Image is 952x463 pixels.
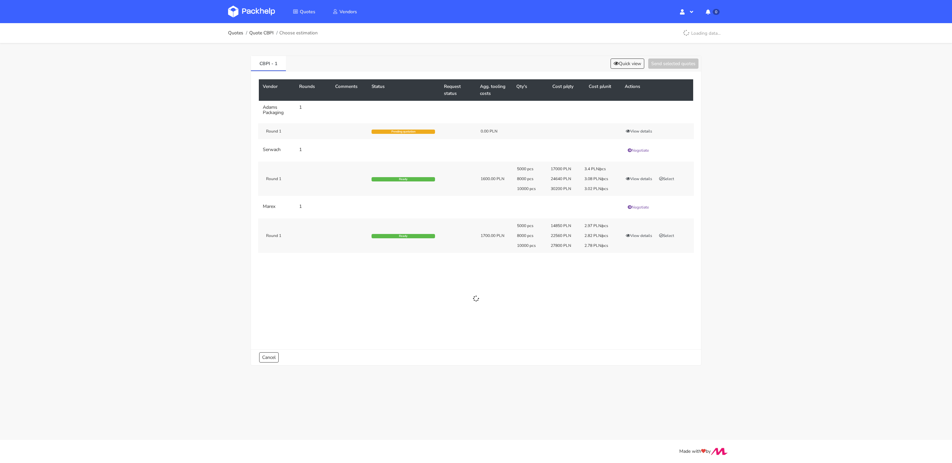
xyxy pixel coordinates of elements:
[700,6,724,18] button: 0
[611,58,644,69] button: Quick view
[259,79,295,101] th: Vendor
[258,176,331,181] div: Round 1
[580,223,614,228] div: 2.97 PLN/pcs
[258,129,331,134] div: Round 1
[585,79,621,101] th: Cost p/unit
[623,128,655,135] button: View details
[440,79,476,101] th: Request status
[228,26,318,40] nav: breadcrumb
[259,352,279,363] a: Cancel
[546,176,580,181] div: 24640 PLN
[546,223,580,228] div: 14850 PLN
[656,232,677,239] button: Select
[648,58,698,69] button: Send selected quotes
[249,30,274,36] a: Quote CBPI
[259,200,295,214] td: Marex
[251,56,286,70] a: CBPI - 1
[295,79,332,101] th: Rounds
[339,9,357,15] span: Vendors
[546,243,580,248] div: 27800 PLN
[259,101,295,119] td: Adams Packaging
[679,27,724,39] p: Loading data...
[625,204,652,211] button: Negotiate
[512,223,546,228] div: 5000 pcs
[580,233,614,238] div: 2.82 PLN/pcs
[512,79,549,101] th: Qty's
[228,6,275,18] img: Dashboard
[372,130,435,134] div: Pending quotation
[481,233,508,238] div: 1700.00 PLN
[711,448,728,455] img: Move Closer
[279,30,318,36] span: Choose estimation
[372,177,435,182] div: Ready
[512,176,546,181] div: 8000 pcs
[228,30,243,36] a: Quotes
[580,166,614,172] div: 3.4 PLN/pcs
[259,79,693,341] table: CBPI - 1
[621,79,693,101] th: Actions
[623,232,655,239] button: View details
[580,176,614,181] div: 3.08 PLN/pcs
[512,233,546,238] div: 8000 pcs
[512,166,546,172] div: 5000 pcs
[713,9,720,15] span: 0
[259,143,295,158] td: Serwach
[546,186,580,191] div: 30200 PLN
[548,79,585,101] th: Cost p/qty
[258,233,331,238] div: Round 1
[295,143,332,158] td: 1
[295,101,332,119] td: 1
[481,176,508,181] div: 1600.00 PLN
[476,79,512,101] th: Agg. tooling costs
[580,243,614,248] div: 2.78 PLN/pcs
[512,186,546,191] div: 10000 pcs
[546,233,580,238] div: 22560 PLN
[580,186,614,191] div: 3.02 PLN/pcs
[368,79,440,101] th: Status
[481,129,508,134] div: 0.00 PLN
[623,175,655,182] button: View details
[512,243,546,248] div: 10000 pcs
[219,448,733,455] div: Made with by
[285,6,323,18] a: Quotes
[546,166,580,172] div: 17000 PLN
[325,6,365,18] a: Vendors
[625,147,652,154] button: Negotiate
[331,79,368,101] th: Comments
[372,234,435,239] div: Ready
[295,200,332,214] td: 1
[300,9,315,15] span: Quotes
[656,175,677,182] button: Select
